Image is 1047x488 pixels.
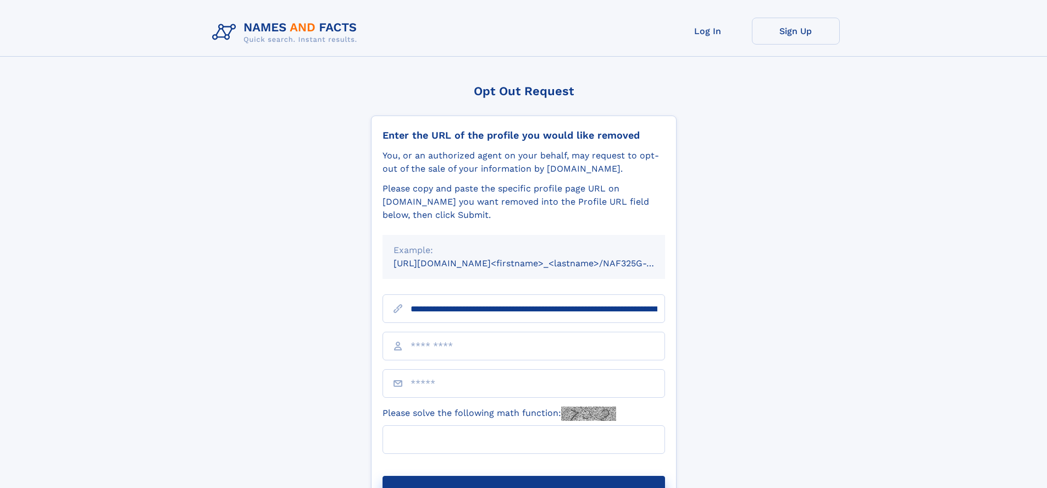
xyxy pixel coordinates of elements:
[383,182,665,222] div: Please copy and paste the specific profile page URL on [DOMAIN_NAME] you want removed into the Pr...
[371,84,677,98] div: Opt Out Request
[383,149,665,176] div: You, or an authorized agent on your behalf, may request to opt-out of the sale of your informatio...
[383,129,665,141] div: Enter the URL of the profile you would like removed
[752,18,840,45] a: Sign Up
[394,258,686,268] small: [URL][DOMAIN_NAME]<firstname>_<lastname>/NAF325G-xxxxxxxx
[664,18,752,45] a: Log In
[383,407,616,421] label: Please solve the following math function:
[394,244,654,257] div: Example:
[208,18,366,47] img: Logo Names and Facts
